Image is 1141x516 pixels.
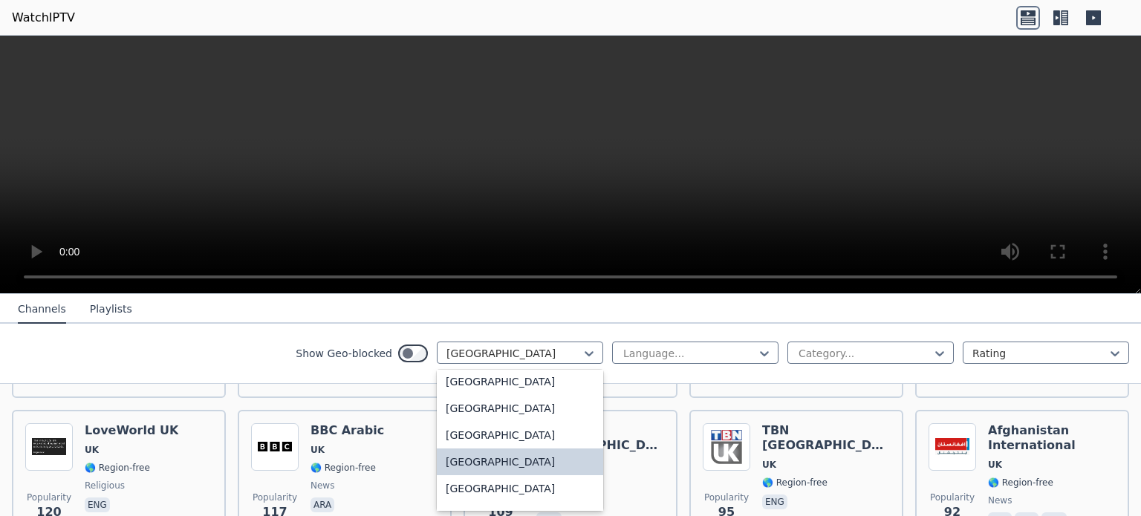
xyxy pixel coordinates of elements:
h6: Afghanistan International [988,423,1116,453]
span: 🌎 Region-free [85,462,150,474]
span: Popularity [253,491,297,503]
label: Show Geo-blocked [296,346,392,361]
span: Popularity [27,491,71,503]
div: [GEOGRAPHIC_DATA] [437,422,603,448]
div: [GEOGRAPHIC_DATA] [437,368,603,395]
img: BBC Arabic [251,423,299,471]
span: news [988,494,1012,506]
span: Popularity [704,491,749,503]
span: UK [85,444,99,456]
img: LoveWorld UK [25,423,73,471]
button: Playlists [90,295,132,324]
h6: TBN [GEOGRAPHIC_DATA] [762,423,890,453]
span: UK [762,459,776,471]
span: 🌎 Region-free [988,477,1053,489]
span: UK [311,444,325,456]
p: ara [311,497,334,512]
a: WatchIPTV [12,9,75,27]
h6: BBC Arabic [311,423,384,438]
span: news [311,480,334,491]
span: 🌎 Region-free [311,462,376,474]
div: [GEOGRAPHIC_DATA] [437,448,603,475]
img: TBN UK [703,423,750,471]
p: eng [85,497,110,512]
img: Afghanistan International [929,423,976,471]
span: UK [988,459,1002,471]
div: [GEOGRAPHIC_DATA] [437,395,603,422]
p: eng [762,494,787,509]
span: religious [85,480,125,491]
h6: LoveWorld UK [85,423,178,438]
button: Channels [18,295,66,324]
div: [GEOGRAPHIC_DATA] [437,475,603,502]
span: 🌎 Region-free [762,477,828,489]
span: Popularity [930,491,975,503]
